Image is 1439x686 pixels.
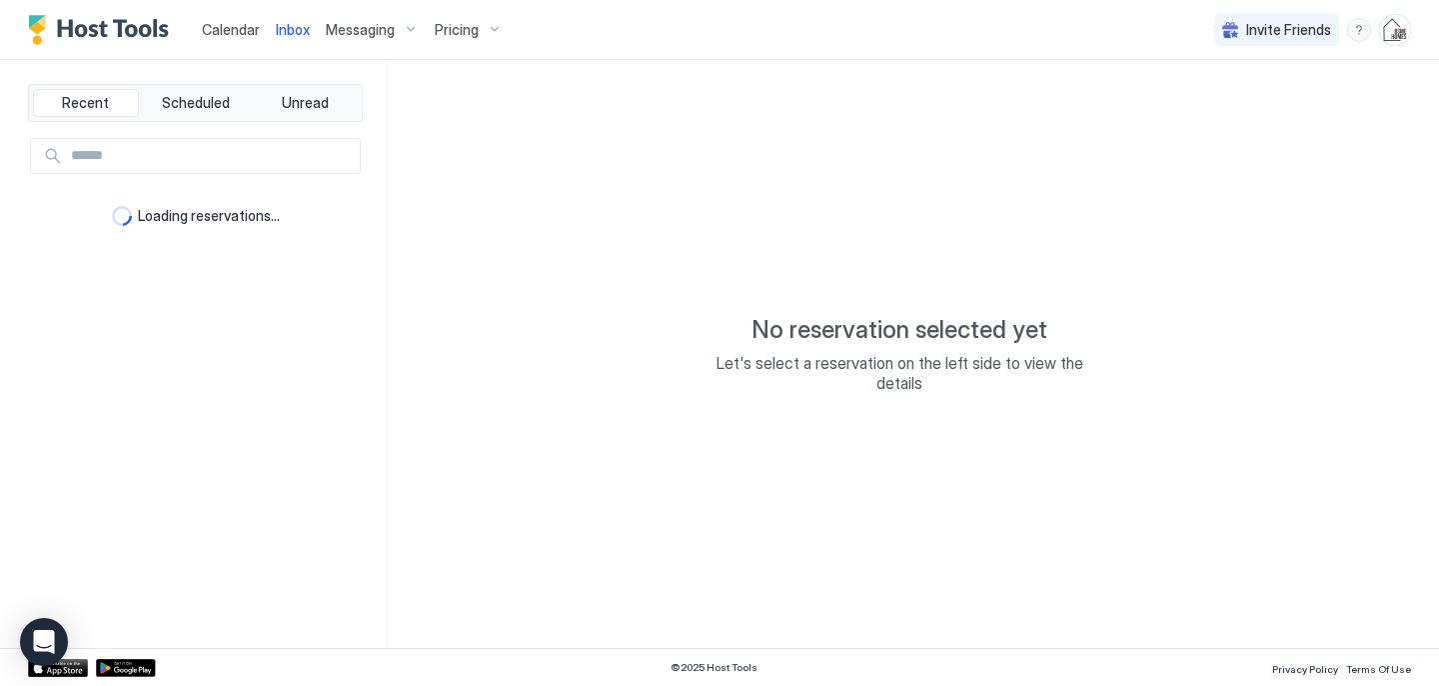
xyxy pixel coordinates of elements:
button: Scheduled [143,89,249,117]
span: Invite Friends [1246,21,1331,39]
a: Host Tools Logo [28,15,178,45]
button: Unread [252,89,358,117]
a: Calendar [202,19,260,40]
span: Loading reservations... [138,207,280,225]
span: Messaging [326,21,395,39]
span: Inbox [276,21,310,38]
div: loading [112,206,132,226]
span: Pricing [435,21,479,39]
a: Inbox [276,19,310,40]
a: Privacy Policy [1272,657,1338,678]
span: No reservation selected yet [751,315,1047,345]
input: Input Field [63,139,360,173]
span: Recent [62,94,109,112]
span: Scheduled [162,94,230,112]
span: Calendar [202,21,260,38]
span: Unread [282,94,329,112]
span: Terms Of Use [1346,663,1411,675]
button: Recent [33,89,139,117]
a: Google Play Store [96,659,156,677]
div: User profile [1379,14,1411,46]
a: Terms Of Use [1346,657,1411,678]
div: menu [1347,18,1371,42]
span: Let's select a reservation on the left side to view the details [700,353,1099,393]
div: tab-group [28,84,363,122]
span: © 2025 Host Tools [671,661,757,674]
a: App Store [28,659,88,677]
span: Privacy Policy [1272,663,1338,675]
div: Open Intercom Messenger [20,618,68,666]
